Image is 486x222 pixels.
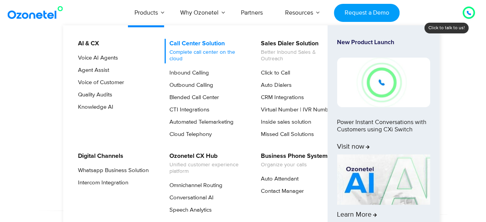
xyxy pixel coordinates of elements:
[73,39,100,48] a: AI & CX
[164,93,220,102] a: Blended Call Center
[256,39,338,63] a: Sales Dialer SolutionBetter Inbound Sales & Outreach
[30,49,456,73] div: Orchestrate Intelligent
[256,105,335,114] a: Virtual Number | IVR Number
[164,181,224,190] a: Omnichannel Routing
[164,205,213,215] a: Speech Analytics
[337,58,430,107] img: New-Project-17.png
[164,130,213,139] a: Cloud Telephony
[337,211,377,219] span: Learn More
[30,106,456,114] div: Turn every conversation into a growth engine for your enterprise.
[164,68,210,78] a: Inbound Calling
[256,81,293,90] a: Auto Dialers
[164,39,246,63] a: Call Center SolutionComplete call center on the cloud
[164,151,246,176] a: Ozonetel CX HubUnified customer experience platform
[261,162,328,168] span: Organize your calls
[73,78,125,87] a: Voice of Customer
[334,4,400,22] a: Request a Demo
[337,143,370,151] span: Visit now
[164,193,215,202] a: Conversational AI
[169,162,245,175] span: Unified customer experience platform
[73,66,110,75] a: Agent Assist
[256,130,315,139] a: Missed Call Solutions
[337,39,430,151] a: New Product LaunchPower Instant Conversations with Customers using CXi SwitchVisit now
[73,166,150,175] a: Whatsapp Business Solution
[73,178,129,187] a: Intercom Integration
[73,90,113,99] a: Quality Audits
[256,187,305,196] a: Contact Manager
[337,154,430,219] a: Learn More
[73,103,114,112] a: Knowledge AI
[73,53,119,63] a: Voice AI Agents
[256,151,329,169] a: Business Phone SystemOrganize your calls
[164,118,235,127] a: Automated Telemarketing
[256,118,312,127] a: Inside sales solution
[30,69,456,106] div: Customer Experiences
[256,93,305,102] a: CRM Integrations
[73,151,124,161] a: Digital Channels
[164,105,211,114] a: CTI Integrations
[261,49,337,62] span: Better Inbound Sales & Outreach
[256,174,300,184] a: Auto Attendant
[169,49,245,62] span: Complete call center on the cloud
[337,154,430,205] img: AI
[164,81,214,90] a: Outbound Calling
[256,68,291,78] a: Click to Call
